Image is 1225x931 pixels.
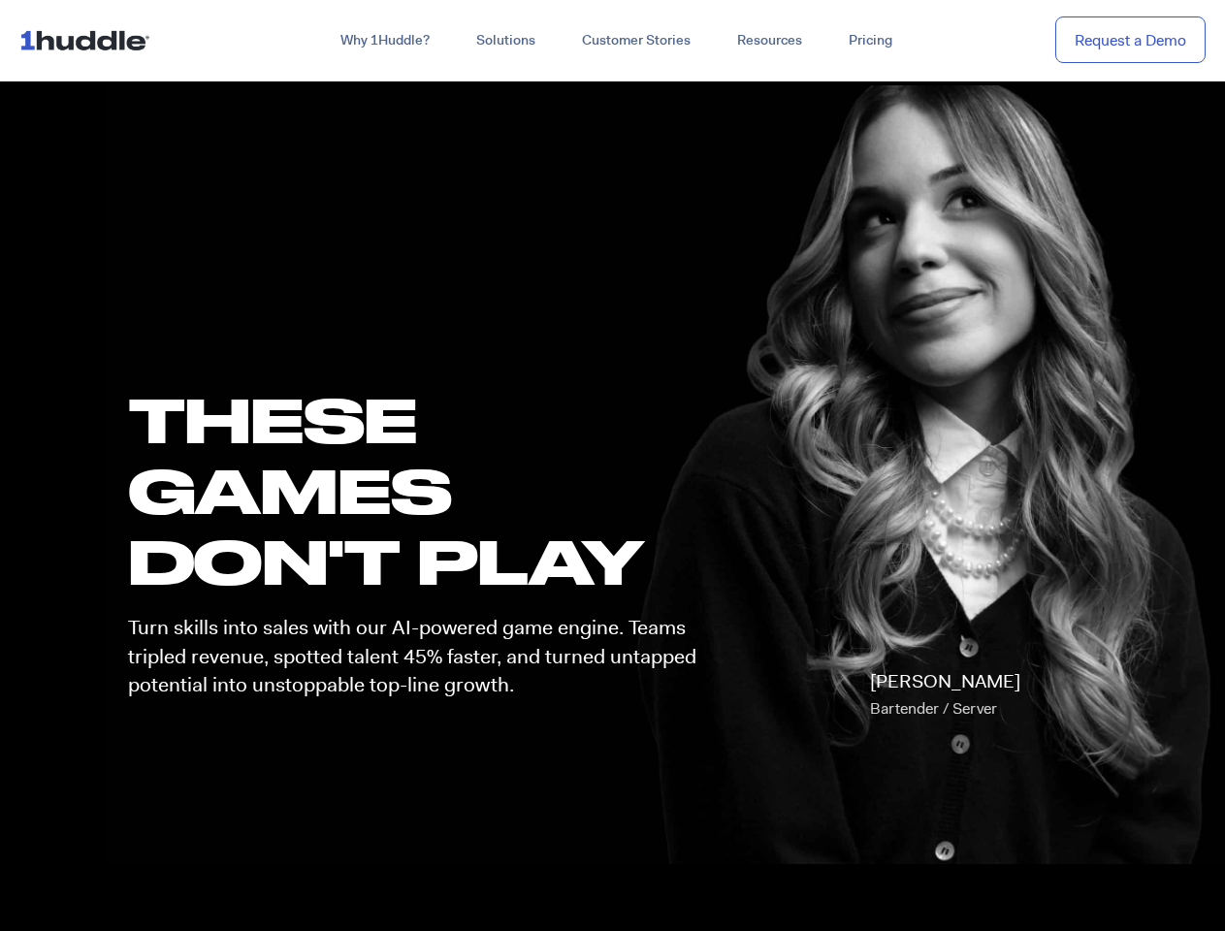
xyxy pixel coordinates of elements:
a: Request a Demo [1055,16,1206,64]
p: [PERSON_NAME] [870,668,1020,722]
a: Why 1Huddle? [317,23,453,58]
h1: these GAMES DON'T PLAY [128,384,714,597]
a: Resources [714,23,825,58]
a: Pricing [825,23,916,58]
span: Bartender / Server [870,698,997,719]
a: Customer Stories [559,23,714,58]
img: ... [19,21,158,58]
a: Solutions [453,23,559,58]
p: Turn skills into sales with our AI-powered game engine. Teams tripled revenue, spotted talent 45%... [128,614,714,699]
